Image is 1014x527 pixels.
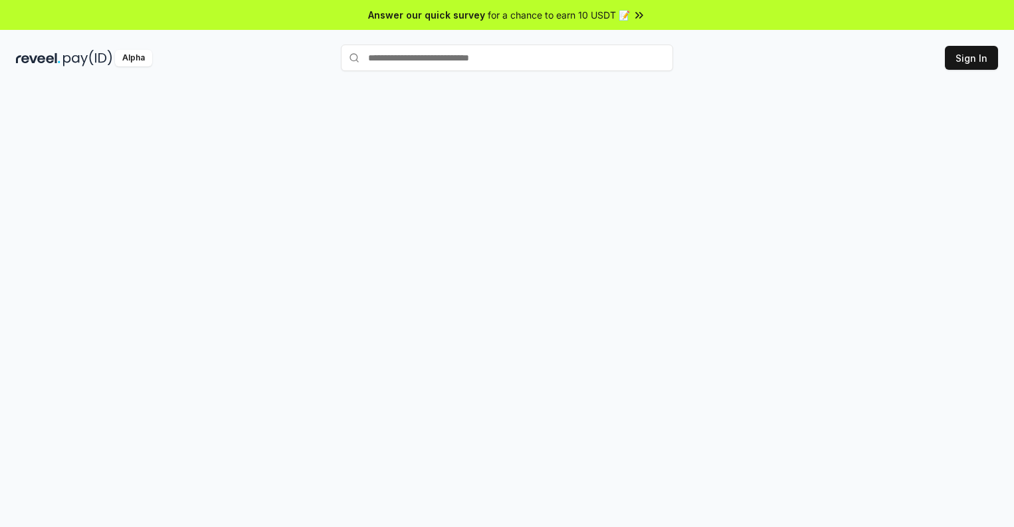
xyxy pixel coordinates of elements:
[115,50,152,66] div: Alpha
[63,50,112,66] img: pay_id
[16,50,60,66] img: reveel_dark
[368,8,485,22] span: Answer our quick survey
[945,46,998,70] button: Sign In
[488,8,630,22] span: for a chance to earn 10 USDT 📝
